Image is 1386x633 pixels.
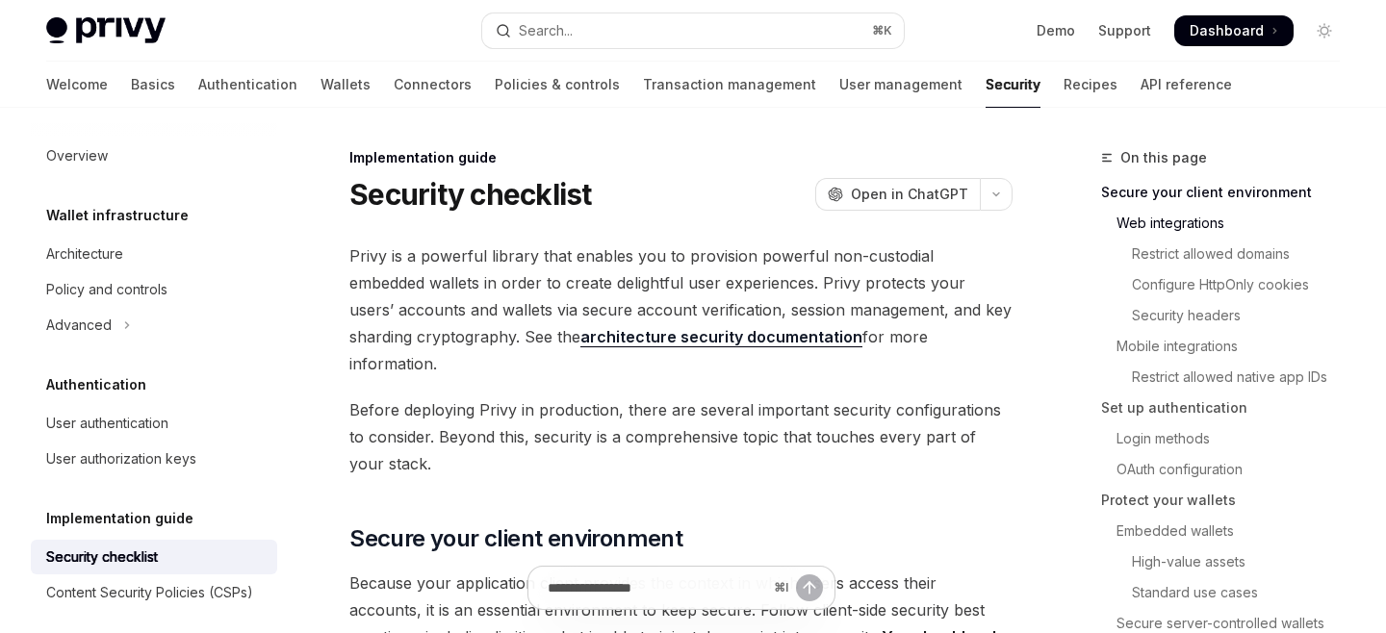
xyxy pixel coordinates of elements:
[1101,300,1355,331] a: Security headers
[31,442,277,476] a: User authorization keys
[321,62,371,108] a: Wallets
[851,185,968,204] span: Open in ChatGPT
[1098,21,1151,40] a: Support
[349,242,1013,377] span: Privy is a powerful library that enables you to provision powerful non-custodial embedded wallets...
[1101,331,1355,362] a: Mobile integrations
[815,178,980,211] button: Open in ChatGPT
[1120,146,1207,169] span: On this page
[1064,62,1117,108] a: Recipes
[1101,208,1355,239] a: Web integrations
[1101,546,1355,577] a: High-value assets
[31,575,277,610] a: Content Security Policies (CSPs)
[31,139,277,173] a: Overview
[349,396,1013,477] span: Before deploying Privy in production, there are several important security configurations to cons...
[1174,15,1294,46] a: Dashboard
[46,62,108,108] a: Welcome
[482,13,903,48] button: Open search
[1309,15,1340,46] button: Toggle dark mode
[46,17,166,44] img: light logo
[31,540,277,574] a: Security checklist
[1101,516,1355,546] a: Embedded wallets
[31,272,277,307] a: Policy and controls
[198,62,297,108] a: Authentication
[31,237,277,271] a: Architecture
[31,308,277,342] button: Toggle Advanced section
[1037,21,1075,40] a: Demo
[46,144,108,167] div: Overview
[46,412,168,435] div: User authentication
[349,148,1013,167] div: Implementation guide
[46,507,193,530] h5: Implementation guide
[394,62,472,108] a: Connectors
[31,406,277,441] a: User authentication
[131,62,175,108] a: Basics
[495,62,620,108] a: Policies & controls
[1101,423,1355,454] a: Login methods
[46,204,189,227] h5: Wallet infrastructure
[986,62,1040,108] a: Security
[839,62,962,108] a: User management
[46,314,112,337] div: Advanced
[519,19,573,42] div: Search...
[46,581,253,604] div: Content Security Policies (CSPs)
[1101,362,1355,392] a: Restrict allowed native app IDs
[46,278,167,301] div: Policy and controls
[46,447,196,470] div: User authorization keys
[643,62,816,108] a: Transaction management
[1101,392,1355,423] a: Set up authentication
[1101,269,1355,300] a: Configure HttpOnly cookies
[1101,577,1355,608] a: Standard use cases
[580,327,862,347] a: architecture security documentation
[796,574,823,601] button: Send message
[46,545,158,569] div: Security checklist
[872,23,892,38] span: ⌘ K
[1101,485,1355,516] a: Protect your wallets
[349,177,592,212] h1: Security checklist
[349,523,682,554] span: Secure your client environment
[1190,21,1264,40] span: Dashboard
[1101,177,1355,208] a: Secure your client environment
[1141,62,1232,108] a: API reference
[1101,239,1355,269] a: Restrict allowed domains
[46,242,123,266] div: Architecture
[1101,454,1355,485] a: OAuth configuration
[548,567,766,609] input: Ask a question...
[46,373,146,396] h5: Authentication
